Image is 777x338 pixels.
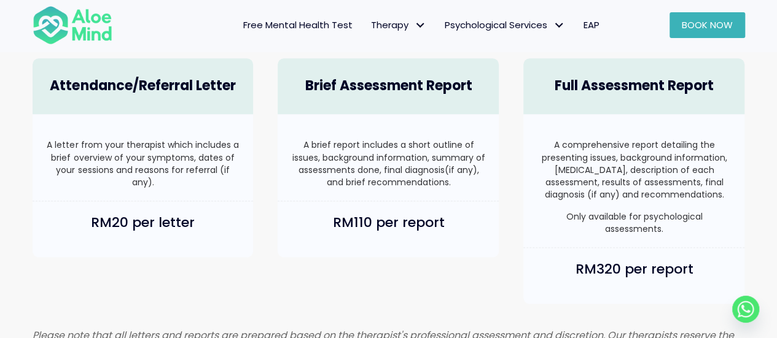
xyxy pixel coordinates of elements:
span: Book Now [682,18,733,31]
p: Only available for psychological assessments. [536,210,732,236]
h4: Attendance/Referral Letter [45,77,241,96]
img: Aloe mind Logo [33,5,112,45]
a: Psychological ServicesPsychological Services: submenu [435,12,574,38]
span: EAP [584,18,599,31]
p: A letter from your therapist which includes a brief overview of your symptoms, dates of your sess... [45,139,241,188]
span: Free Mental Health Test [243,18,353,31]
nav: Menu [128,12,609,38]
h4: RM110 per report [290,213,486,232]
h4: RM320 per report [536,260,732,279]
h4: Brief Assessment Report [290,77,486,96]
h4: Full Assessment Report [536,77,732,96]
span: Psychological Services: submenu [550,17,568,34]
span: Psychological Services [445,18,565,31]
a: Free Mental Health Test [234,12,362,38]
span: Therapy: submenu [412,17,429,34]
span: Therapy [371,18,426,31]
p: A comprehensive report detailing the presenting issues, background information, [MEDICAL_DATA], d... [536,139,732,201]
p: A brief report includes a short outline of issues, background information, summary of assessments... [290,139,486,188]
a: EAP [574,12,609,38]
a: Book Now [670,12,745,38]
a: TherapyTherapy: submenu [362,12,435,38]
a: Whatsapp [732,296,759,323]
h4: RM20 per letter [45,213,241,232]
